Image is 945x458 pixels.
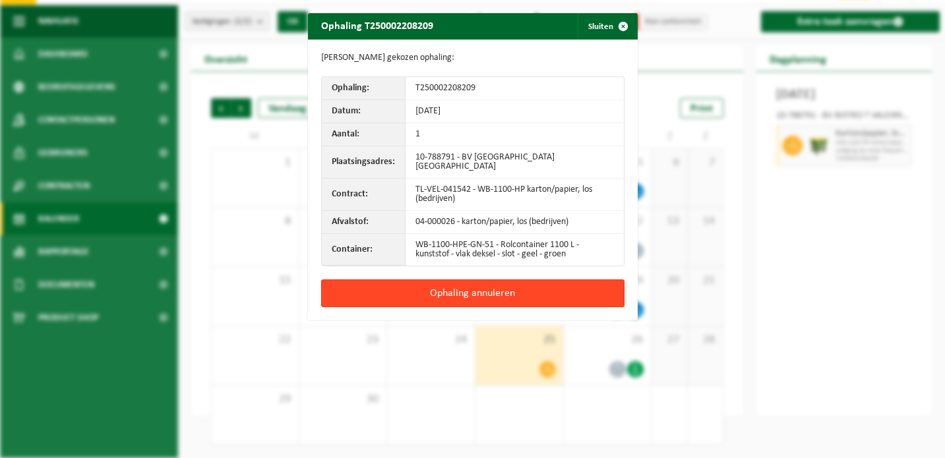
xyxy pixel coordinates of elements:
[406,100,624,123] td: [DATE]
[322,211,406,234] th: Afvalstof:
[578,13,636,40] button: Sluiten
[406,77,624,100] td: T250002208209
[308,13,446,38] h2: Ophaling T250002208209
[322,123,406,146] th: Aantal:
[322,234,406,266] th: Container:
[322,146,406,179] th: Plaatsingsadres:
[406,123,624,146] td: 1
[321,53,625,63] p: [PERSON_NAME] gekozen ophaling:
[322,179,406,211] th: Contract:
[322,100,406,123] th: Datum:
[322,77,406,100] th: Ophaling:
[406,146,624,179] td: 10-788791 - BV [GEOGRAPHIC_DATA] [GEOGRAPHIC_DATA]
[406,179,624,211] td: TL-VEL-041542 - WB-1100-HP karton/papier, los (bedrijven)
[321,279,625,307] button: Ophaling annuleren
[406,211,624,234] td: 04-000026 - karton/papier, los (bedrijven)
[406,234,624,266] td: WB-1100-HPE-GN-51 - Rolcontainer 1100 L - kunststof - vlak deksel - slot - geel - groen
